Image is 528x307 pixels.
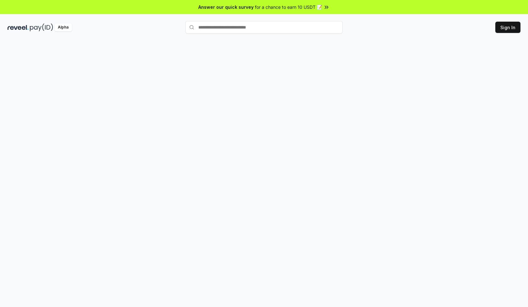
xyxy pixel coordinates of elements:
[8,24,29,31] img: reveel_dark
[255,4,322,10] span: for a chance to earn 10 USDT 📝
[30,24,53,31] img: pay_id
[198,4,254,10] span: Answer our quick survey
[495,22,520,33] button: Sign In
[54,24,72,31] div: Alpha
